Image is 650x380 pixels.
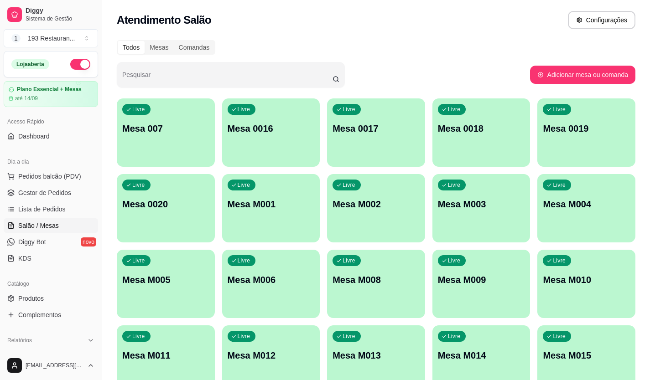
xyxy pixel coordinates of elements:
[26,362,83,369] span: [EMAIL_ADDRESS][DOMAIN_NAME]
[122,273,209,286] p: Mesa M005
[132,257,145,264] p: Livre
[4,29,98,47] button: Select a team
[537,250,635,318] button: LivreMesa M010
[543,273,630,286] p: Mesa M010
[11,59,49,69] div: Loja aberta
[438,122,525,135] p: Mesa 0018
[333,122,420,135] p: Mesa 0017
[343,106,355,113] p: Livre
[4,218,98,233] a: Salão / Mesas
[4,277,98,291] div: Catálogo
[553,181,566,189] p: Livre
[543,349,630,362] p: Mesa M015
[122,349,209,362] p: Mesa M011
[122,198,209,211] p: Mesa 0020
[4,169,98,184] button: Pedidos balcão (PDV)
[4,185,98,200] a: Gestor de Pedidos
[4,308,98,322] a: Complementos
[553,257,566,264] p: Livre
[568,11,635,29] button: Configurações
[18,172,81,181] span: Pedidos balcão (PDV)
[4,81,98,107] a: Plano Essencial + Mesasaté 14/09
[228,273,315,286] p: Mesa M006
[530,66,635,84] button: Adicionar mesa ou comanda
[26,15,94,22] span: Sistema de Gestão
[432,98,530,167] button: LivreMesa 0018
[15,95,38,102] article: até 14/09
[238,106,250,113] p: Livre
[4,354,98,376] button: [EMAIL_ADDRESS][DOMAIN_NAME]
[448,257,461,264] p: Livre
[4,348,98,362] a: Relatórios de vendas
[132,106,145,113] p: Livre
[18,254,31,263] span: KDS
[117,250,215,318] button: LivreMesa M005
[343,181,355,189] p: Livre
[553,106,566,113] p: Livre
[438,273,525,286] p: Mesa M009
[228,122,315,135] p: Mesa 0016
[122,122,209,135] p: Mesa 007
[4,251,98,266] a: KDS
[327,174,425,242] button: LivreMesa M002
[222,250,320,318] button: LivreMesa M006
[228,198,315,211] p: Mesa M001
[553,333,566,340] p: Livre
[448,181,461,189] p: Livre
[18,237,46,246] span: Diggy Bot
[117,13,211,27] h2: Atendimento Salão
[26,7,94,15] span: Diggy
[18,132,50,141] span: Dashboard
[4,4,98,26] a: DiggySistema de Gestão
[28,34,75,43] div: 193 Restauran ...
[132,333,145,340] p: Livre
[333,349,420,362] p: Mesa M013
[238,333,250,340] p: Livre
[343,257,355,264] p: Livre
[228,349,315,362] p: Mesa M012
[537,174,635,242] button: LivreMesa M004
[18,205,66,214] span: Lista de Pedidos
[432,174,530,242] button: LivreMesa M003
[117,98,215,167] button: LivreMesa 007
[17,86,82,93] article: Plano Essencial + Mesas
[132,181,145,189] p: Livre
[238,181,250,189] p: Livre
[438,349,525,362] p: Mesa M014
[432,250,530,318] button: LivreMesa M009
[4,291,98,306] a: Produtos
[4,235,98,249] a: Diggy Botnovo
[222,98,320,167] button: LivreMesa 0016
[327,250,425,318] button: LivreMesa M008
[174,41,215,54] div: Comandas
[238,257,250,264] p: Livre
[122,74,333,83] input: Pesquisar
[18,350,78,359] span: Relatórios de vendas
[448,106,461,113] p: Livre
[18,188,71,197] span: Gestor de Pedidos
[117,174,215,242] button: LivreMesa 0020
[7,337,32,344] span: Relatórios
[333,198,420,211] p: Mesa M002
[448,333,461,340] p: Livre
[333,273,420,286] p: Mesa M008
[70,59,90,70] button: Alterar Status
[145,41,173,54] div: Mesas
[11,34,21,43] span: 1
[4,202,98,216] a: Lista de Pedidos
[327,98,425,167] button: LivreMesa 0017
[118,41,145,54] div: Todos
[4,129,98,144] a: Dashboard
[438,198,525,211] p: Mesa M003
[4,114,98,129] div: Acesso Rápido
[543,198,630,211] p: Mesa M004
[4,154,98,169] div: Dia a dia
[18,294,44,303] span: Produtos
[18,221,59,230] span: Salão / Mesas
[537,98,635,167] button: LivreMesa 0019
[343,333,355,340] p: Livre
[543,122,630,135] p: Mesa 0019
[222,174,320,242] button: LivreMesa M001
[18,310,61,319] span: Complementos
